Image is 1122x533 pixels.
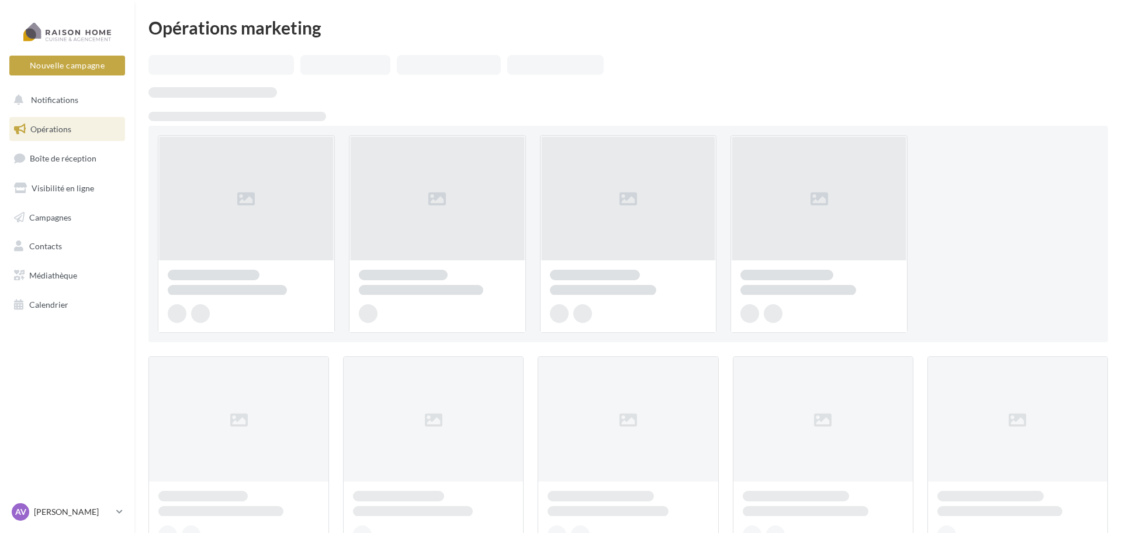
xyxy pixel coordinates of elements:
[7,234,127,259] a: Contacts
[29,241,62,251] span: Contacts
[148,19,1108,36] div: Opérations marketing
[7,117,127,142] a: Opérations
[29,212,71,222] span: Campagnes
[7,146,127,171] a: Boîte de réception
[29,300,68,310] span: Calendrier
[9,501,125,523] a: AV [PERSON_NAME]
[9,56,125,75] button: Nouvelle campagne
[31,95,78,105] span: Notifications
[7,88,123,112] button: Notifications
[29,270,77,280] span: Médiathèque
[32,183,94,193] span: Visibilité en ligne
[34,506,112,518] p: [PERSON_NAME]
[7,205,127,230] a: Campagnes
[7,293,127,317] a: Calendrier
[7,176,127,201] a: Visibilité en ligne
[30,124,71,134] span: Opérations
[30,153,96,163] span: Boîte de réception
[15,506,26,518] span: AV
[7,263,127,288] a: Médiathèque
